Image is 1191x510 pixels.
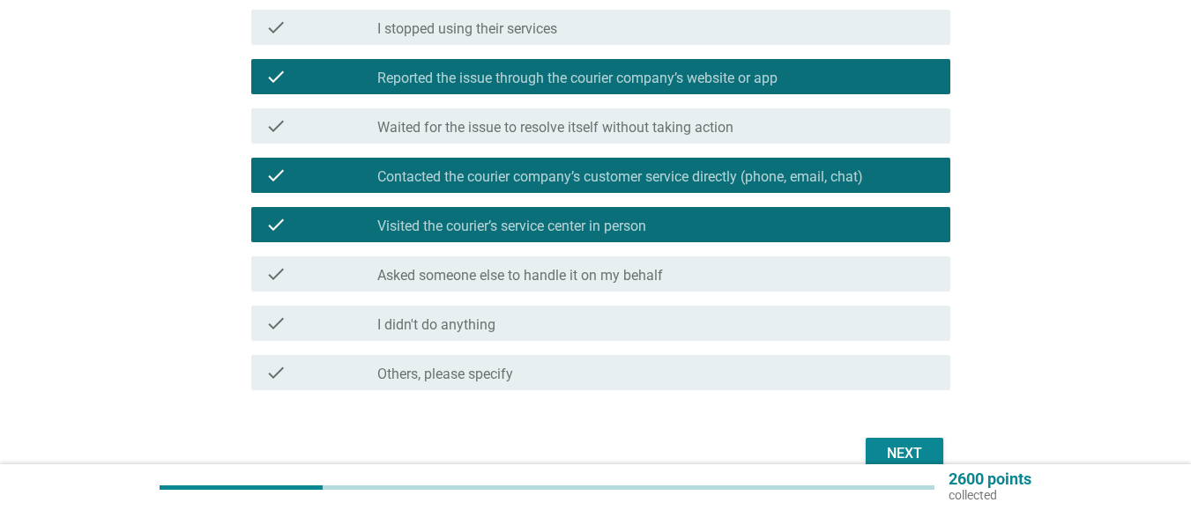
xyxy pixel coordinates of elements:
label: Reported the issue through the courier company’s website or app [377,70,778,87]
p: collected [949,487,1031,503]
label: I didn't do anything [377,316,495,334]
i: check [265,115,287,137]
i: check [265,263,287,285]
label: Others, please specify [377,366,513,383]
i: check [265,17,287,38]
button: Next [866,438,943,469]
label: Visited the courier’s service center in person [377,218,646,235]
label: Waited for the issue to resolve itself without taking action [377,119,733,137]
label: Asked someone else to handle it on my behalf [377,267,663,285]
i: check [265,362,287,383]
div: Next [880,443,929,464]
label: Contacted the courier company’s customer service directly (phone, email, chat) [377,168,863,186]
p: 2600 points [949,471,1031,487]
i: check [265,66,287,87]
i: check [265,214,287,235]
i: check [265,313,287,334]
label: I stopped using their services [377,20,557,38]
i: check [265,165,287,186]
